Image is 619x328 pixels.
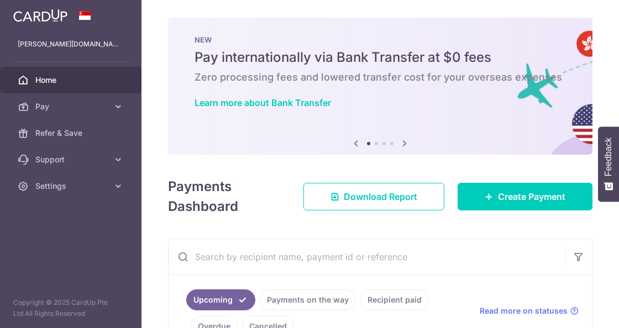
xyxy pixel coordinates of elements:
[13,9,67,22] img: CardUp
[35,181,108,192] span: Settings
[604,137,613,176] span: Feedback
[260,289,356,310] a: Payments on the way
[344,190,417,203] span: Download Report
[480,305,579,316] a: Read more on statuses
[18,39,124,50] p: [PERSON_NAME][DOMAIN_NAME][EMAIL_ADDRESS][DOMAIN_NAME]
[168,177,284,216] h4: Payments Dashboard
[598,126,619,202] button: Feedback - Show survey
[195,49,566,66] h5: Pay internationally via Bank Transfer at $0 fees
[458,183,592,210] a: Create Payment
[360,289,429,310] a: Recipient paid
[195,97,331,108] a: Learn more about Bank Transfer
[195,71,566,84] h6: Zero processing fees and lowered transfer cost for your overseas expenses
[35,75,108,86] span: Home
[35,128,108,139] span: Refer & Save
[186,289,255,310] a: Upcoming
[35,101,108,112] span: Pay
[498,190,565,203] span: Create Payment
[168,18,592,155] img: Bank transfer banner
[195,35,566,44] p: NEW
[169,239,565,274] input: Search by recipient name, payment id or reference
[35,154,108,165] span: Support
[303,183,444,210] a: Download Report
[480,305,568,316] span: Read more on statuses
